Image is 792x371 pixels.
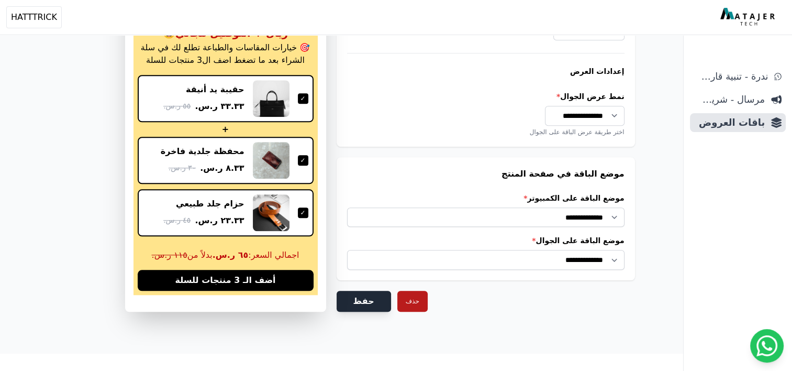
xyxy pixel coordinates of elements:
[720,8,777,27] img: MatajerTech Logo
[11,11,57,24] span: HATTTRICK
[138,270,314,291] button: أضف الـ 3 منتجات للسلة
[163,101,191,112] span: ٥٥ ر.س.
[253,194,289,231] img: حزام جلد طبيعي
[213,250,249,260] b: ٦٥ ر.س.
[186,84,244,96] div: حقيبة يد أنيقة
[694,69,768,84] span: ندرة - تنبية قارب علي النفاذ
[397,291,428,312] button: حذف
[163,215,191,226] span: ٤٥ ر.س.
[253,142,289,179] img: محفظة جلدية فاخرة
[175,274,275,287] span: أضف الـ 3 منتجات للسلة
[347,66,624,77] h4: إعدادات العرض
[200,162,244,174] span: ٨.٣٣ ر.س.
[161,146,244,158] div: محفظة جلدية فاخرة
[169,163,196,174] span: ٣٠ ر.س.
[347,168,624,180] h3: موضع الباقة في صفحة المنتج
[337,291,391,312] button: حفظ
[347,235,624,246] label: موضع الباقة على الجوال
[694,92,765,107] span: مرسال - شريط دعاية
[152,250,187,260] s: ١١٥ ر.س.
[694,115,765,130] span: باقات العروض
[253,80,289,117] img: حقيبة يد أنيقة
[138,41,314,67] p: 🎯 خيارات المقاسات والطباعة تطلع لك في سلة الشراء بعد ما تضغط اضف ال3 منتجات للسلة
[347,193,624,203] label: موضع الباقة على الكمبيوتر
[347,128,624,136] div: اختر طريقة عرض الباقة على الجوال
[347,91,624,102] label: نمط عرض الجوال
[138,249,314,261] span: اجمالي السعر: بدلاً من
[195,214,244,227] span: ٢٣.٣٣ ر.س.
[138,123,314,136] div: +
[176,199,244,210] div: حزام جلد طبيعي
[195,100,244,113] span: ٣٣.٣٣ ر.س.
[6,6,62,28] button: HATTTRICK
